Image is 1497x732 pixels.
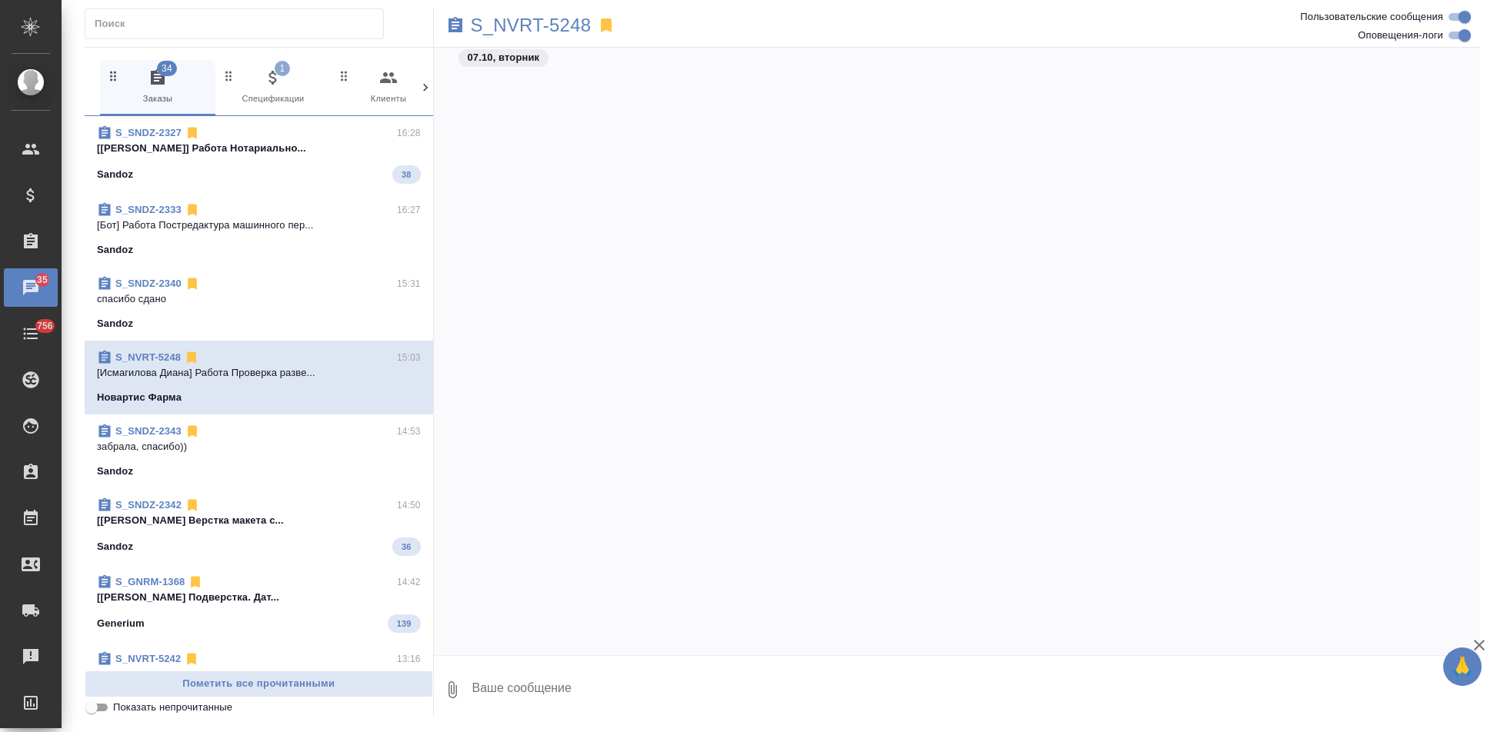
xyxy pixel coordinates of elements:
[184,350,199,365] svg: Отписаться
[392,167,420,182] span: 38
[28,318,62,334] span: 756
[184,651,199,667] svg: Отписаться
[397,202,421,218] p: 16:27
[1358,28,1443,43] span: Оповещения-логи
[397,574,421,590] p: 14:42
[97,242,133,258] p: Sandoz
[85,341,433,414] div: S_NVRT-524815:03[Исмагилова Диана] Работа Проверка разве...Новартис Фарма
[115,127,182,138] a: S_SNDZ-2327
[95,13,383,35] input: Поиск
[106,68,121,83] svg: Зажми и перетащи, чтобы поменять порядок вкладок
[97,464,133,479] p: Sandoz
[85,670,433,697] button: Пометить все прочитанными
[97,590,421,605] p: [[PERSON_NAME] Подверстка. Дат...
[115,499,182,511] a: S_SNDZ-2342
[85,414,433,488] div: S_SNDZ-234314:53забрала, спасибо))Sandoz
[85,267,433,341] div: S_SNDZ-234015:31спасибо сданоSandoz
[115,278,182,289] a: S_SNDZ-2340
[106,68,209,106] span: Заказы
[97,167,133,182] p: Sandoz
[97,218,421,233] p: [Бот] Работа Постредактура машинного пер...
[397,350,421,365] p: 15:03
[115,204,182,215] a: S_SNDZ-2333
[275,61,290,76] span: 1
[85,642,433,719] div: S_NVRT-524213:16Cтатистика по проекту посчиталась в Smar...Новартис Фарма10
[185,424,200,439] svg: Отписаться
[115,351,181,363] a: S_NVRT-5248
[1443,647,1482,686] button: 🙏
[85,565,433,642] div: S_GNRM-136814:42[[PERSON_NAME] Подверстка. Дат...Generium139
[97,513,421,528] p: [[PERSON_NAME] Верстка макета с...
[185,276,200,291] svg: Отписаться
[397,276,421,291] p: 15:31
[113,700,232,715] span: Показать непрочитанные
[185,125,200,141] svg: Отписаться
[185,497,200,513] svg: Отписаться
[97,390,182,405] p: Новартис Фарма
[222,68,236,83] svg: Зажми и перетащи, чтобы поменять порядок вкладок
[397,651,421,667] p: 13:16
[337,68,440,106] span: Клиенты
[97,539,133,554] p: Sandoz
[157,61,177,76] span: 34
[97,667,421,682] p: Cтатистика по проекту посчиталась в Smar...
[115,425,182,437] a: S_SNDZ-2343
[4,268,58,307] a: 35
[85,488,433,565] div: S_SNDZ-234214:50[[PERSON_NAME] Верстка макета с...Sandoz36
[222,68,325,106] span: Спецификации
[93,675,425,693] span: Пометить все прочитанными
[468,50,540,65] p: 07.10, вторник
[115,576,185,587] a: S_GNRM-1368
[97,616,145,631] p: Generium
[97,291,421,307] p: спасибо сдано
[188,574,203,590] svg: Отписаться
[97,439,421,454] p: забрала, спасибо))
[85,116,433,193] div: S_SNDZ-232716:28[[PERSON_NAME]] Работа Нотариально...Sandoz38
[337,68,352,83] svg: Зажми и перетащи, чтобы поменять порядок вкладок
[28,272,57,288] span: 35
[397,497,421,513] p: 14:50
[97,365,421,381] p: [Исмагилова Диана] Работа Проверка разве...
[388,616,421,631] span: 139
[4,314,58,353] a: 756
[97,141,421,156] p: [[PERSON_NAME]] Работа Нотариально...
[115,653,181,664] a: S_NVRT-5242
[97,316,133,331] p: Sandoz
[397,424,421,439] p: 14:53
[471,18,592,33] a: S_NVRT-5248
[1300,9,1443,25] span: Пользовательские сообщения
[1449,650,1475,683] span: 🙏
[392,539,420,554] span: 36
[397,125,421,141] p: 16:28
[185,202,200,218] svg: Отписаться
[85,193,433,267] div: S_SNDZ-233316:27[Бот] Работа Постредактура машинного пер...Sandoz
